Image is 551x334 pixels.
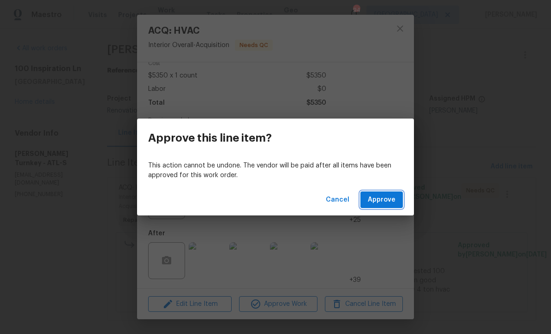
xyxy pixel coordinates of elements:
[148,131,272,144] h3: Approve this line item?
[368,194,395,206] span: Approve
[360,191,403,209] button: Approve
[326,194,349,206] span: Cancel
[148,161,403,180] p: This action cannot be undone. The vendor will be paid after all items have been approved for this...
[322,191,353,209] button: Cancel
